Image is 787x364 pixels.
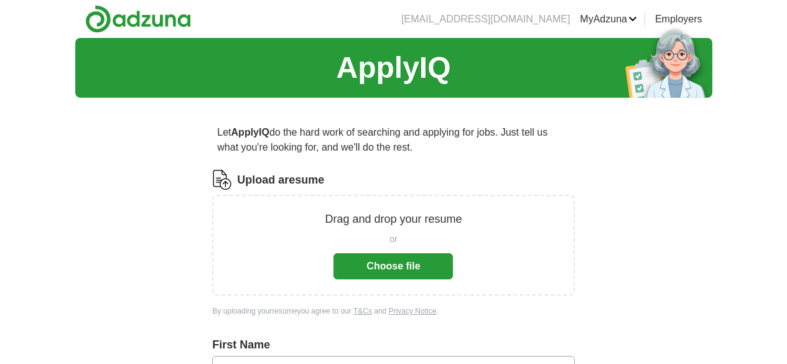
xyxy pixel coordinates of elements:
[231,127,269,138] strong: ApplyIQ
[336,45,450,90] h1: ApplyIQ
[333,253,453,279] button: Choose file
[212,120,574,160] p: Let do the hard work of searching and applying for jobs. Just tell us what you're looking for, an...
[401,12,570,27] li: [EMAIL_ADDRESS][DOMAIN_NAME]
[389,233,397,246] span: or
[580,12,637,27] a: MyAdzuna
[389,307,437,315] a: Privacy Notice
[325,211,462,228] p: Drag and drop your resume
[85,5,191,33] img: Adzuna logo
[212,306,574,317] div: By uploading your resume you agree to our and .
[237,172,324,189] label: Upload a resume
[655,12,702,27] a: Employers
[353,307,372,315] a: T&Cs
[212,170,232,190] img: CV Icon
[212,337,574,353] label: First Name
